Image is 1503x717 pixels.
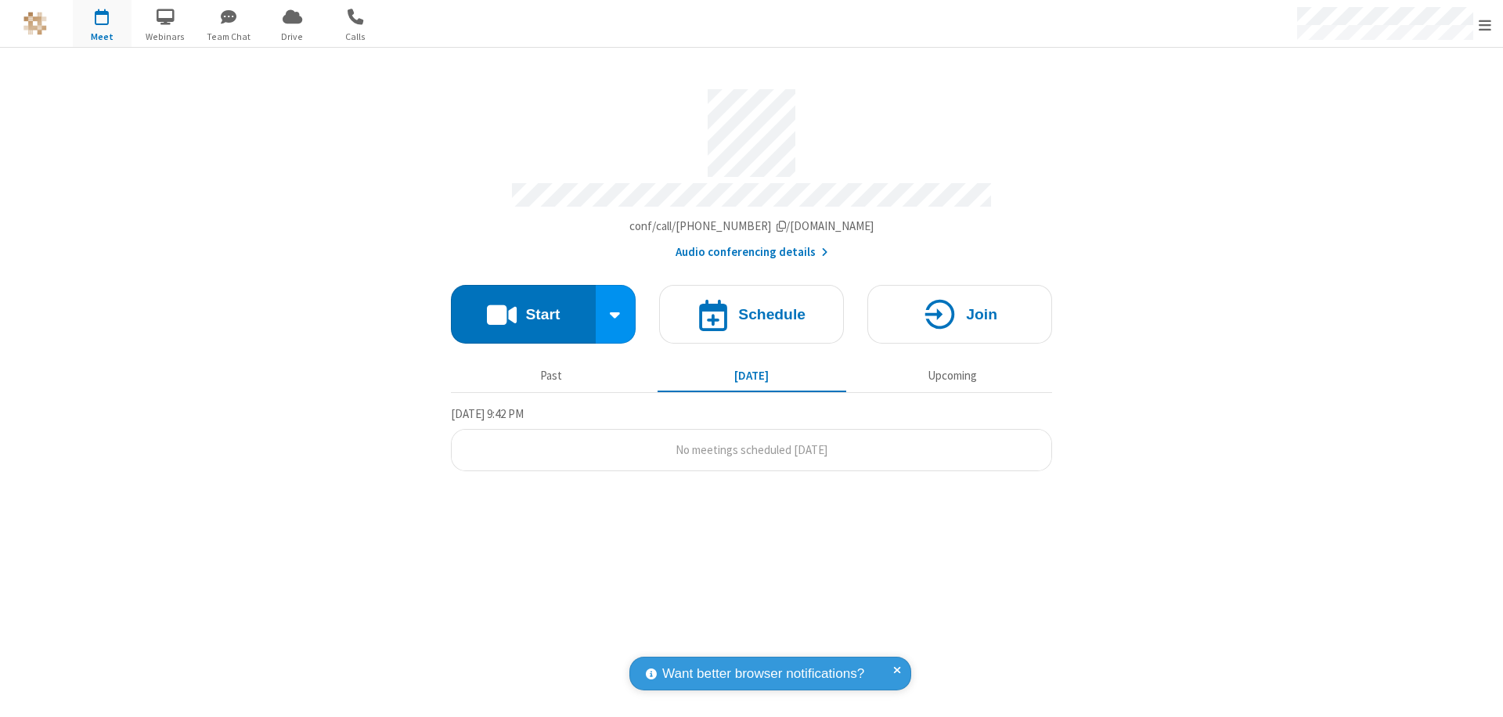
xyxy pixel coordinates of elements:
[659,285,844,344] button: Schedule
[200,30,258,44] span: Team Chat
[662,664,864,684] span: Want better browser notifications?
[867,285,1052,344] button: Join
[451,77,1052,261] section: Account details
[966,307,997,322] h4: Join
[525,307,560,322] h4: Start
[858,361,1047,391] button: Upcoming
[738,307,806,322] h4: Schedule
[451,285,596,344] button: Start
[596,285,636,344] div: Start conference options
[326,30,385,44] span: Calls
[676,243,828,261] button: Audio conferencing details
[629,218,874,233] span: Copy my meeting room link
[658,361,846,391] button: [DATE]
[73,30,132,44] span: Meet
[263,30,322,44] span: Drive
[451,405,1052,472] section: Today's Meetings
[676,442,827,457] span: No meetings scheduled [DATE]
[629,218,874,236] button: Copy my meeting room linkCopy my meeting room link
[451,406,524,421] span: [DATE] 9:42 PM
[136,30,195,44] span: Webinars
[457,361,646,391] button: Past
[23,12,47,35] img: QA Selenium DO NOT DELETE OR CHANGE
